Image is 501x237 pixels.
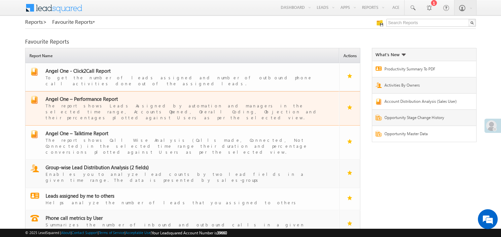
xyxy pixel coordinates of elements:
img: Report [376,99,382,105]
a: Productivity Summary To PDF [384,66,462,74]
div: The report shows Leads Assigned by automation and managers in the selected time range, Accounts O... [46,102,327,121]
img: report [30,215,39,221]
a: About [61,230,71,235]
span: Your Leadsquared Account Number is [152,230,227,235]
a: Contact Support [72,230,98,235]
a: report Group-wise Lead Distribution Analysis (2 fields)Enables you to analyze lead counts by two ... [29,164,336,183]
div: Enables you to analyze lead counts by two lead fields in a given time range. The data is presente... [46,171,327,183]
img: Manage all your saved reports! [376,20,383,26]
div: Favourite Reports [25,39,476,45]
span: Angel One – Performance Report [46,96,118,102]
span: Group-wise Lead Distribution Analysis (2 fields) [46,164,149,171]
div: To get the number of leads assigned and number of outbound phone call activities done out of the ... [46,74,327,87]
img: Report [376,82,382,88]
span: Leads assigned by me to others [46,192,114,199]
span: > [43,18,47,25]
img: report [30,96,38,104]
div: Helps analyze the number of leads that you assigned to others [46,199,327,206]
a: report Angel One – Performance ReportThe report shows Leads Assigned by automation and managers i... [29,96,336,121]
img: Report [376,66,382,71]
a: Activities By Owners [384,82,462,90]
input: Search Reports [386,19,476,27]
img: report [30,193,39,199]
span: Angel One – Talktime Report [46,130,108,137]
span: © 2025 LeadSquared | | | | | [25,230,227,236]
span: 39660 [217,230,227,235]
a: report Angel One - Click2Call ReportTo get the number of leads assigned and number of outbound ph... [29,68,336,87]
span: Actions [341,49,360,63]
span: Phone call metrics by User [46,215,103,221]
a: Favourite Reports [52,19,95,25]
span: Report Name [27,49,339,63]
a: Account Distribution Analysis (Sales User) [384,99,462,106]
a: report Angel One – Talktime ReportThe report shows Call Wise Analysis (Calls made, Connected, Not... [29,130,336,155]
img: Report [376,131,382,137]
a: report Leads assigned by me to othersHelps analyze the number of leads that you assigned to others [29,193,336,206]
a: report Phone call metrics by UserSummarizes the number of inbound and outbound calls in a given t... [29,215,336,234]
a: Opportunity Stage Change History [384,115,462,122]
img: Report [376,115,382,121]
img: report [30,130,38,138]
div: What's New [376,52,406,58]
img: What's new [401,54,406,56]
a: Reports> [25,19,47,25]
a: Acceptable Use [125,230,151,235]
div: The report shows Call Wise Analysis (Calls made, Connected, Not Connected) in the selected time r... [46,137,327,155]
a: Opportunity Master Data [384,131,462,138]
div: Summarizes the number of inbound and outbound calls in a given timeperiod by users [46,221,327,234]
img: report [30,68,38,76]
span: Angel One - Click2Call Report [46,67,111,74]
a: Terms of Service [99,230,125,235]
img: report [30,164,39,172]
